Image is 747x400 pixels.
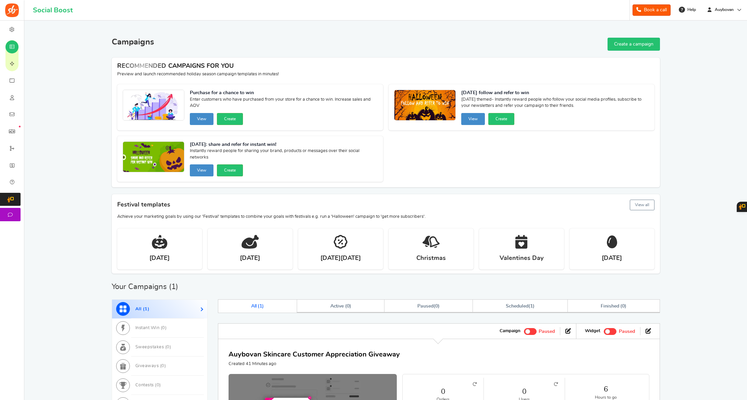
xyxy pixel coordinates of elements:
strong: Valentines Day [500,254,543,263]
img: Recommended Campaigns [394,90,455,121]
h2: Your Campaigns ( ) [112,283,178,290]
span: 1 [145,307,148,311]
span: Paused [539,329,555,334]
span: 0 [157,383,160,387]
span: Scheduled [506,304,528,309]
span: Finished ( ) [601,304,626,309]
span: Contests ( ) [135,383,161,387]
iframe: LiveChat chat widget [718,371,747,400]
button: View [190,164,213,176]
button: View [190,113,213,125]
span: 0 [622,304,625,309]
button: View all [630,200,654,210]
span: Help [686,7,696,13]
a: Book a call [633,4,671,16]
span: 1 [259,304,262,309]
span: Paused [619,329,635,334]
button: Create [488,113,514,125]
img: Recommended Campaigns [123,90,184,121]
span: Auybovan [712,7,736,13]
strong: [DATE] [240,254,260,263]
strong: [DATE] [149,254,170,263]
span: 0 [347,304,350,309]
span: 0 [162,326,165,330]
strong: [DATE] follow and refer to win [461,90,649,97]
span: Instant Win ( ) [135,326,167,330]
p: Created 41 Minutes ago [229,361,400,367]
img: Social Boost [5,3,19,17]
a: 0 [491,387,558,397]
span: 0 [435,304,438,309]
button: View [461,113,485,125]
h4: Festival templates [117,198,654,212]
li: Widget activated [580,327,640,335]
em: New [19,126,21,127]
strong: [DATE]: share and refer for instant win! [190,141,378,148]
h4: RECOMMENDED CAMPAIGNS FOR YOU [117,63,654,70]
a: 0 [409,387,477,397]
span: Paused [417,304,433,309]
span: Instantly reward people for sharing your brand, products or messages over their social networks [190,148,378,162]
span: Giveaways ( ) [135,364,166,368]
p: Achieve your marketing goals by using our 'Festival' templates to combine your goals with festiva... [117,214,654,220]
a: Help [676,4,699,15]
strong: [DATE] [602,254,622,263]
strong: Widget [585,328,600,334]
p: Preview and launch recommended holiday season campaign templates in minutes! [117,71,654,77]
img: Recommended Campaigns [123,142,184,173]
a: Auybovan Skincare Customer Appreciation Giveaway [229,351,400,358]
span: 1 [530,304,533,309]
span: All ( ) [251,304,264,309]
a: Create a campaign [608,38,660,51]
h2: Campaigns [112,38,154,47]
strong: Christmas [416,254,446,263]
span: ( ) [417,304,440,309]
span: [DATE] themed- Instantly reward people who follow your social media profiles, subscribe to your n... [461,97,649,110]
strong: [DATE][DATE] [320,254,361,263]
span: Enter customers who have purchased from your store for a chance to win. Increase sales and AOV [190,97,378,110]
span: Active ( ) [330,304,352,309]
span: 1 [171,283,176,290]
button: Create [217,113,243,125]
strong: Purchase for a chance to win [190,90,378,97]
h1: Social Boost [33,7,73,14]
span: All ( ) [135,307,150,311]
span: 0 [167,345,170,349]
button: Create [217,164,243,176]
strong: Campaign [500,328,521,334]
span: ( ) [506,304,534,309]
span: Sweepstakes ( ) [135,345,171,349]
span: 0 [161,364,164,368]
